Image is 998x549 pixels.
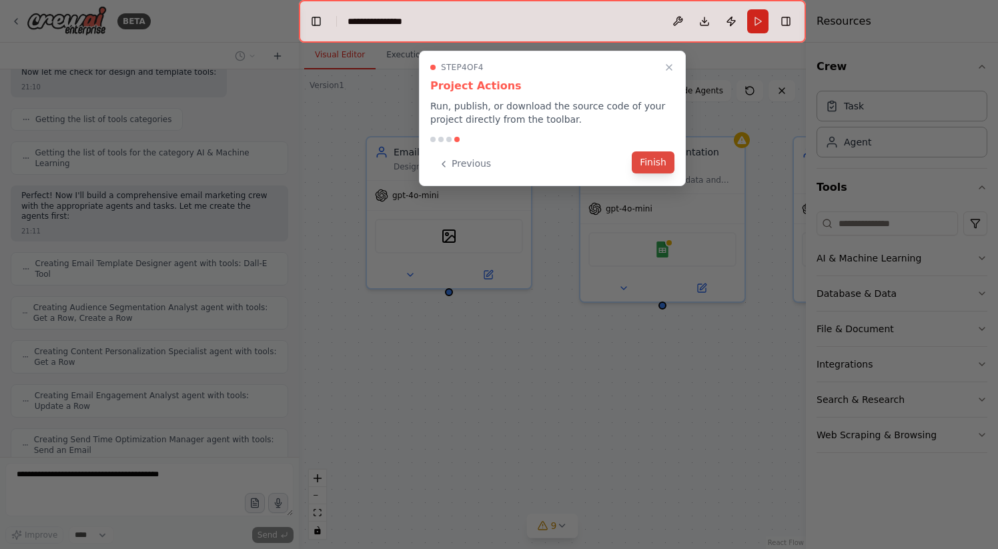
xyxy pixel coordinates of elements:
span: Step 4 of 4 [441,62,484,73]
button: Previous [430,153,499,175]
h3: Project Actions [430,78,674,94]
button: Finish [632,151,674,173]
p: Run, publish, or download the source code of your project directly from the toolbar. [430,99,674,126]
button: Close walkthrough [661,59,677,75]
button: Hide left sidebar [307,12,326,31]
